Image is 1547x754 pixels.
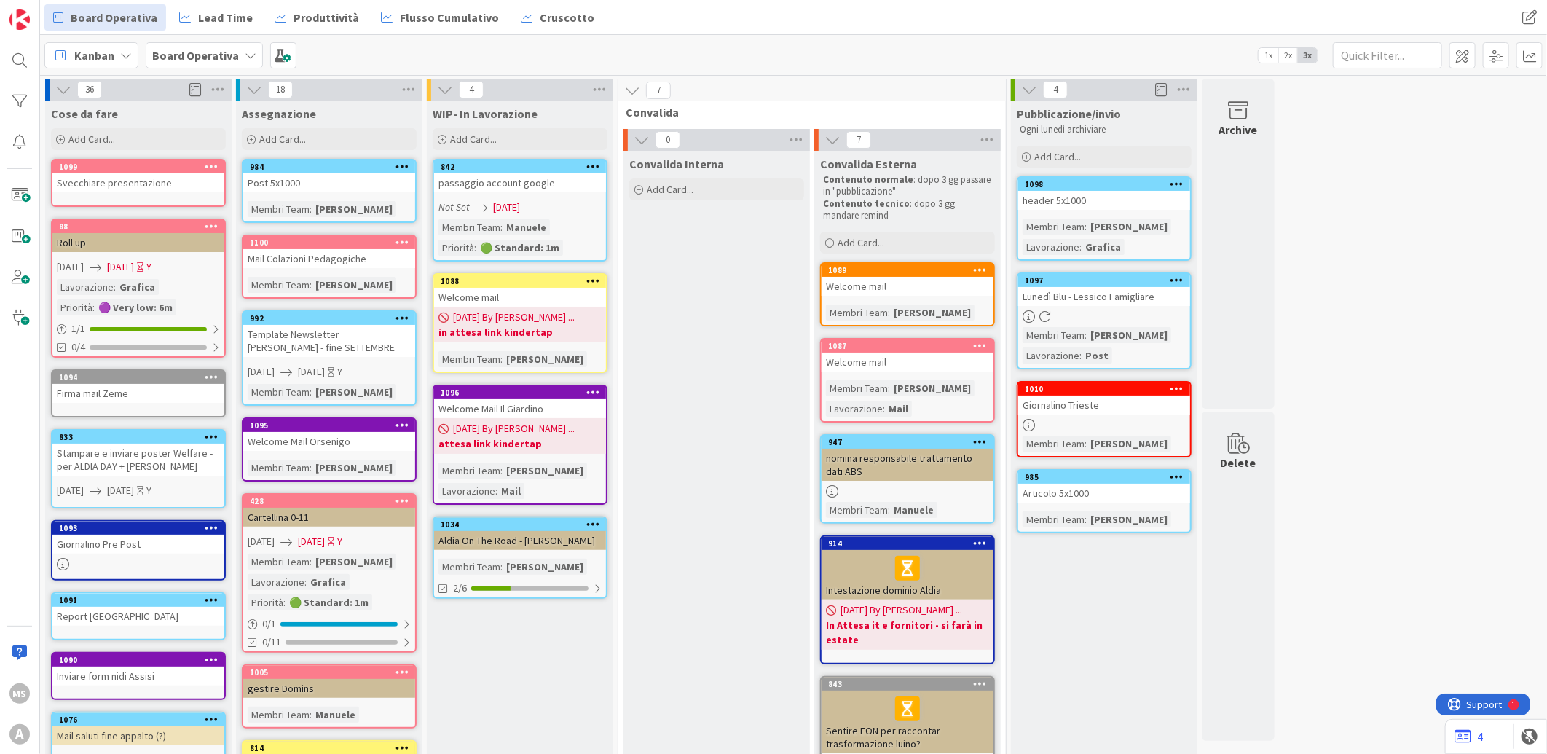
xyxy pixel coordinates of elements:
[434,531,606,550] div: Aldia On The Road - [PERSON_NAME]
[656,131,680,149] span: 0
[1023,511,1085,527] div: Membri Team
[9,9,30,30] img: Visit kanbanzone.com
[1333,42,1442,68] input: Quick Filter...
[822,436,993,449] div: 947
[1221,454,1256,471] div: Delete
[286,594,372,610] div: 🟢 Standard: 1m
[828,437,993,447] div: 947
[474,240,476,256] span: :
[1023,327,1085,343] div: Membri Team
[1219,121,1258,138] div: Archive
[59,372,224,382] div: 1094
[31,2,66,20] span: Support
[243,236,415,268] div: 1100Mail Colazioni Pedagogiche
[434,173,606,192] div: passaggio account google
[450,133,497,146] span: Add Card...
[243,160,415,192] div: 984Post 5x1000
[1023,436,1085,452] div: Membri Team
[441,519,606,530] div: 1034
[500,559,503,575] span: :
[248,534,275,549] span: [DATE]
[1087,327,1171,343] div: [PERSON_NAME]
[823,198,992,222] p: : dopo 3 gg mandare remind
[312,460,396,476] div: [PERSON_NAME]
[823,173,913,186] strong: Contenuto normale
[540,9,594,26] span: Cruscotto
[438,219,500,235] div: Membri Team
[1018,178,1190,210] div: 1098header 5x1000
[434,160,606,192] div: 842passaggio account google
[823,197,910,210] strong: Contenuto tecnico
[372,4,508,31] a: Flusso Cumulativo
[114,279,116,295] span: :
[1079,347,1082,364] span: :
[59,162,224,172] div: 1099
[52,160,224,173] div: 1099
[434,386,606,418] div: 1096Welcome Mail Il Giardino
[1025,275,1190,286] div: 1097
[1018,382,1190,415] div: 1010Giornalino Trieste
[453,310,575,325] span: [DATE] By [PERSON_NAME] ...
[152,48,239,63] b: Board Operativa
[453,581,467,596] span: 2/6
[1017,176,1192,261] a: 1098header 5x1000Membri Team:[PERSON_NAME]Lavorazione:Grafica
[243,495,415,508] div: 428
[438,436,602,451] b: attesa link kindertap
[647,183,693,196] span: Add Card...
[888,502,890,518] span: :
[9,724,30,745] div: A
[438,483,495,499] div: Lavorazione
[497,483,524,499] div: Mail
[51,219,226,358] a: 88Roll up[DATE][DATE]YLavorazione:GraficaPriorità:🟣 Very low: 6m1/10/4
[838,236,884,249] span: Add Card...
[1018,484,1190,503] div: Articolo 5x1000
[888,305,890,321] span: :
[298,364,325,380] span: [DATE]
[820,535,995,664] a: 914Intestazione dominio Aldia[DATE] By [PERSON_NAME] ...In Attesa it e fornitori - si farà in estate
[1023,347,1079,364] div: Lavorazione
[248,554,310,570] div: Membri Team
[312,707,359,723] div: Manuele
[500,219,503,235] span: :
[1017,106,1121,121] span: Pubblicazione/invio
[312,554,396,570] div: [PERSON_NAME]
[434,160,606,173] div: 842
[170,4,261,31] a: Lead Time
[9,683,30,704] div: MS
[298,534,325,549] span: [DATE]
[1298,48,1318,63] span: 3x
[243,419,415,451] div: 1095Welcome Mail Orsenigo
[116,279,159,295] div: Grafica
[883,401,885,417] span: :
[495,483,497,499] span: :
[242,493,417,653] a: 428Cartellina 0-11[DATE][DATE]YMembri Team:[PERSON_NAME]Lavorazione:GraficaPriorità:🟢 Standard: 1...
[890,380,975,396] div: [PERSON_NAME]
[438,240,474,256] div: Priorità
[243,432,415,451] div: Welcome Mail Orsenigo
[51,429,226,508] a: 833Stampare e inviare poster Welfare - per ALDIA DAY + [PERSON_NAME][DATE][DATE]Y
[52,535,224,554] div: Giornalino Pre Post
[822,353,993,372] div: Welcome mail
[250,162,415,172] div: 984
[822,678,993,691] div: 843
[57,279,114,295] div: Lavorazione
[822,436,993,481] div: 947nomina responsabile trattamento dati ABS
[266,4,368,31] a: Produttività
[52,431,224,476] div: 833Stampare e inviare poster Welfare - per ALDIA DAY + [PERSON_NAME]
[503,219,550,235] div: Manuele
[294,9,359,26] span: Produttività
[828,341,993,351] div: 1087
[1455,728,1483,745] a: 4
[1085,327,1087,343] span: :
[438,351,500,367] div: Membri Team
[262,635,281,650] span: 0/11
[629,157,724,171] span: Convalida Interna
[107,259,134,275] span: [DATE]
[493,200,520,215] span: [DATE]
[74,47,114,64] span: Kanban
[433,273,607,373] a: 1088Welcome mail[DATE] By [PERSON_NAME] ...in attesa link kindertapMembri Team:[PERSON_NAME]
[250,743,415,753] div: 814
[71,339,85,355] span: 0/4
[243,419,415,432] div: 1095
[52,220,224,252] div: 88Roll up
